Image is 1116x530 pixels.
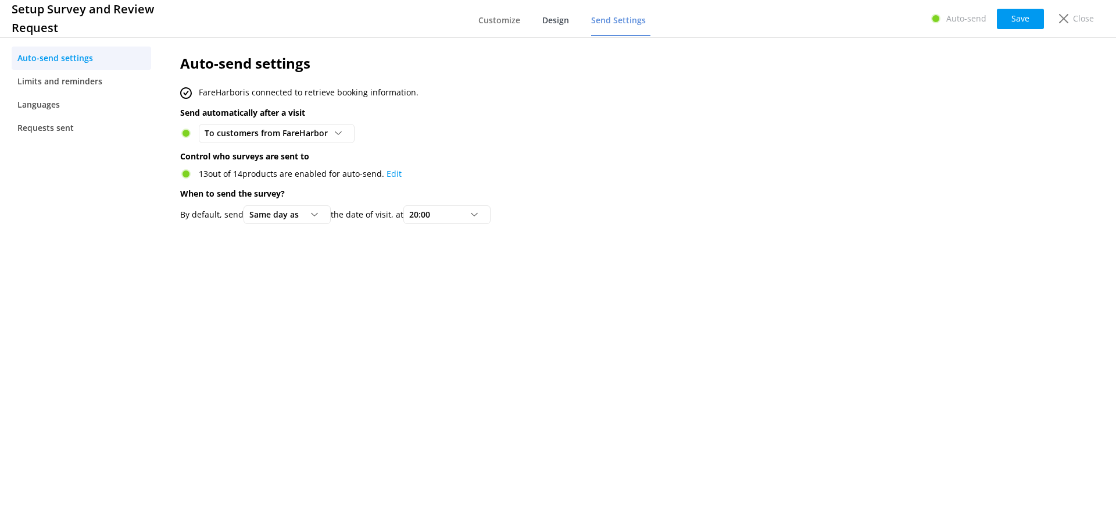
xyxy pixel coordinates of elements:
a: Auto-send settings [12,47,151,70]
button: Save [997,9,1044,29]
span: Customize [478,15,520,26]
span: Same day as [249,208,306,221]
span: Languages [17,98,60,111]
p: FareHarbor is connected to retrieve booking information. [199,86,419,99]
a: Edit [387,168,402,179]
p: 13 out of 14 products are enabled for auto-send. [199,168,402,180]
span: To customers from FareHarbor [205,127,335,140]
p: Send automatically after a visit [180,106,927,119]
a: Requests sent [12,116,151,140]
p: When to send the survey? [180,187,927,200]
a: Limits and reminders [12,70,151,93]
span: 20:00 [409,208,437,221]
span: Design [542,15,569,26]
p: Auto-send [946,12,986,25]
span: Limits and reminders [17,75,102,88]
a: Languages [12,93,151,116]
p: Control who surveys are sent to [180,150,927,163]
span: Send Settings [591,15,646,26]
p: By default, send [180,208,244,221]
p: the date of visit, at [331,208,403,221]
h2: Auto-send settings [180,52,927,74]
p: Close [1073,12,1094,25]
span: Auto-send settings [17,52,93,65]
span: Requests sent [17,122,74,134]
